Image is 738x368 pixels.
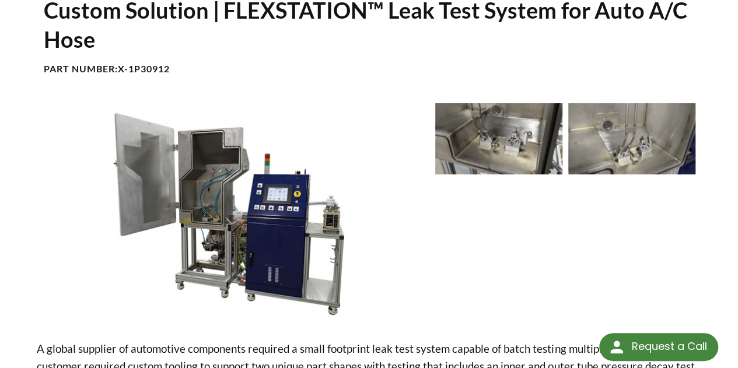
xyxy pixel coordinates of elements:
h4: Part Number: [44,63,694,75]
img: Flexstation Leak Test System for A/C Hoses with custom tooled test chamber, angled view [435,103,562,174]
img: Flexstation Leak Test System for A/C Hoses [37,103,426,321]
img: Flexstation Leak Test System for A/C Hoses with custom tooled test chamber, angled view [568,103,695,174]
div: Request a Call [599,333,718,361]
div: Request a Call [631,333,706,360]
b: X-1P30912 [118,63,170,74]
img: round button [607,338,626,356]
